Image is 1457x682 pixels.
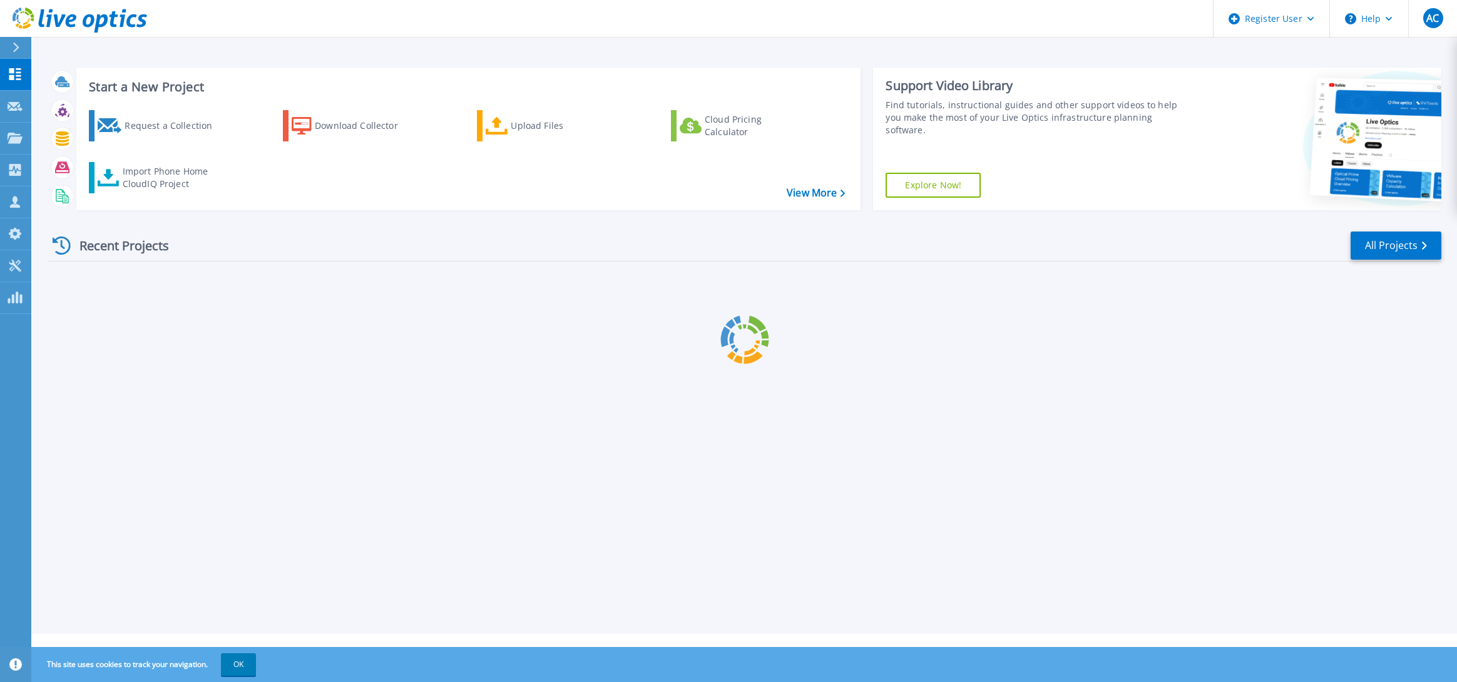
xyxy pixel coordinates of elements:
[477,110,616,141] a: Upload Files
[671,110,810,141] a: Cloud Pricing Calculator
[1426,13,1439,23] span: AC
[89,110,228,141] a: Request a Collection
[48,230,186,261] div: Recent Projects
[1351,232,1441,260] a: All Projects
[34,653,256,676] span: This site uses cookies to track your navigation.
[787,187,845,199] a: View More
[221,653,256,676] button: OK
[123,165,220,190] div: Import Phone Home CloudIQ Project
[89,80,845,94] h3: Start a New Project
[705,113,805,138] div: Cloud Pricing Calculator
[886,78,1178,94] div: Support Video Library
[283,110,422,141] a: Download Collector
[511,113,611,138] div: Upload Files
[125,113,225,138] div: Request a Collection
[886,173,981,198] a: Explore Now!
[315,113,415,138] div: Download Collector
[886,99,1178,136] div: Find tutorials, instructional guides and other support videos to help you make the most of your L...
